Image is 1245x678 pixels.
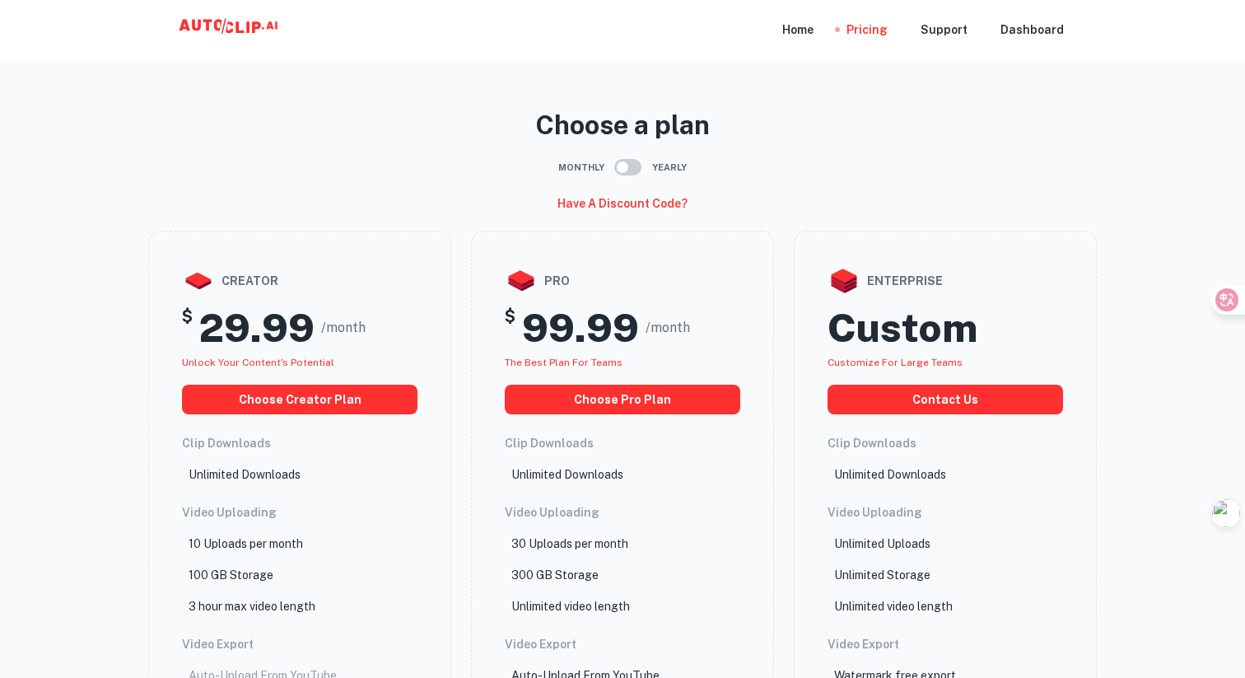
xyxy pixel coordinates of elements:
[834,465,946,484] p: Unlimited Downloads
[182,357,334,368] span: Unlock your Content's potential
[834,535,930,553] p: Unlimited Uploads
[828,434,1063,452] h6: Clip Downloads
[511,597,630,615] p: Unlimited video length
[828,357,963,368] span: Customize for large teams
[551,189,694,217] button: Have a discount code?
[522,304,639,352] h2: 99.99
[834,597,953,615] p: Unlimited video length
[148,105,1097,145] p: Choose a plan
[828,264,1063,297] div: enterprise
[828,503,1063,521] h6: Video Uploading
[321,318,366,338] span: /month
[828,304,977,352] h2: Custom
[505,385,740,414] button: choose pro plan
[511,465,623,484] p: Unlimited Downloads
[505,304,515,352] h5: $
[189,465,301,484] p: Unlimited Downloads
[505,434,740,452] h6: Clip Downloads
[505,635,740,653] h6: Video Export
[182,635,417,653] h6: Video Export
[182,304,193,352] h5: $
[182,434,417,452] h6: Clip Downloads
[828,385,1063,414] button: Contact us
[182,264,417,297] div: creator
[189,535,303,553] p: 10 Uploads per month
[505,357,622,368] span: The best plan for teams
[511,535,628,553] p: 30 Uploads per month
[557,194,688,213] h6: Have a discount code?
[182,503,417,521] h6: Video Uploading
[558,161,604,175] span: Monthly
[505,264,740,297] div: pro
[652,161,687,175] span: Yearly
[834,566,930,584] p: Unlimited Storage
[182,385,417,414] button: choose creator plan
[189,566,273,584] p: 100 GB Storage
[828,635,1063,653] h6: Video Export
[199,304,315,352] h2: 29.99
[646,318,690,338] span: /month
[189,597,315,615] p: 3 hour max video length
[511,566,599,584] p: 300 GB Storage
[505,503,740,521] h6: Video Uploading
